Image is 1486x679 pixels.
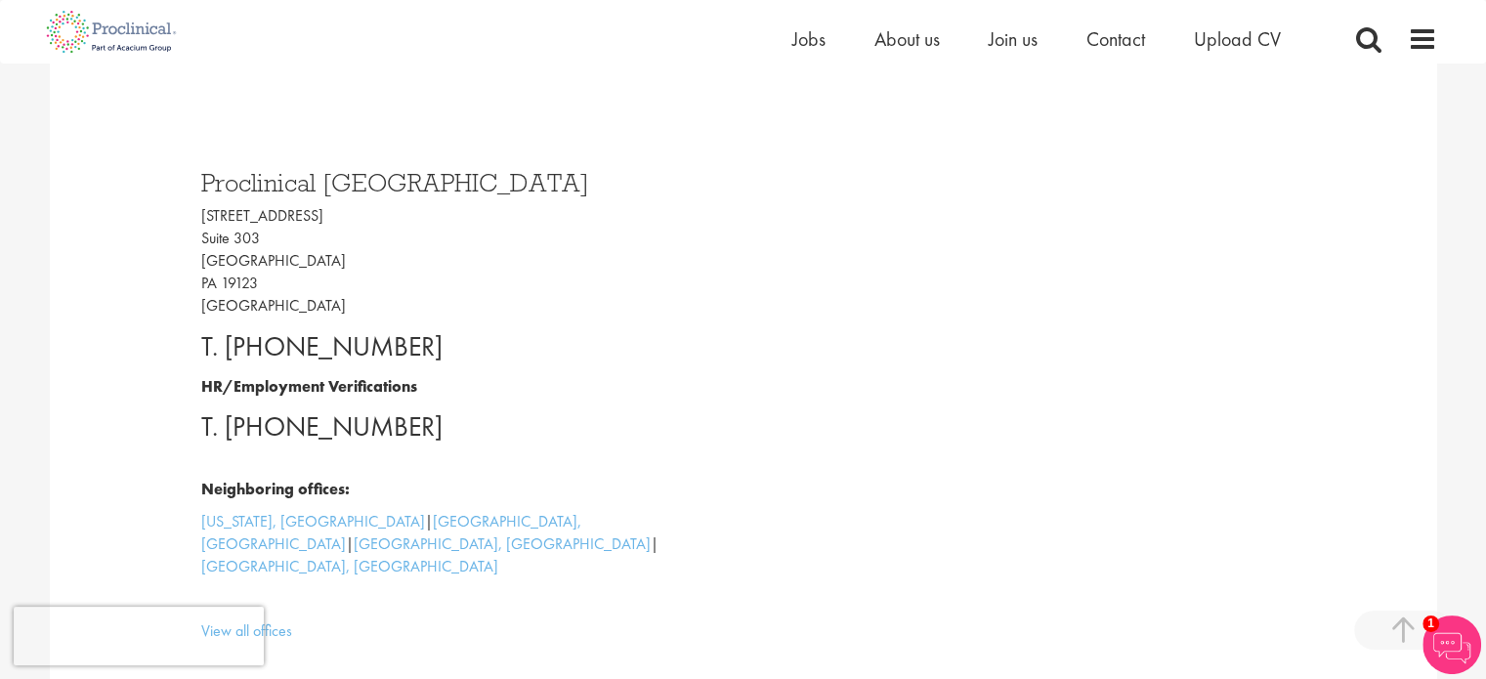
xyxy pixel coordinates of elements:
h3: Proclinical [GEOGRAPHIC_DATA] [201,170,729,195]
a: [GEOGRAPHIC_DATA], [GEOGRAPHIC_DATA] [201,511,581,554]
b: HR/Employment Verifications [201,376,417,397]
img: Chatbot [1422,615,1481,674]
p: [STREET_ADDRESS] Suite 303 [GEOGRAPHIC_DATA] PA 19123 [GEOGRAPHIC_DATA] [201,205,729,317]
b: Neighboring offices: [201,479,350,499]
p: T. [PHONE_NUMBER] [201,327,729,366]
p: | | | [201,511,729,578]
a: Upload CV [1194,26,1281,52]
a: [GEOGRAPHIC_DATA], [GEOGRAPHIC_DATA] [201,556,498,576]
span: 1 [1422,615,1439,632]
a: Join us [989,26,1038,52]
a: Contact [1086,26,1145,52]
a: [GEOGRAPHIC_DATA], [GEOGRAPHIC_DATA] [354,533,651,554]
p: T. [PHONE_NUMBER] [201,407,729,446]
a: [US_STATE], [GEOGRAPHIC_DATA] [201,511,425,531]
iframe: reCAPTCHA [14,607,264,665]
a: Jobs [792,26,826,52]
a: About us [874,26,940,52]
